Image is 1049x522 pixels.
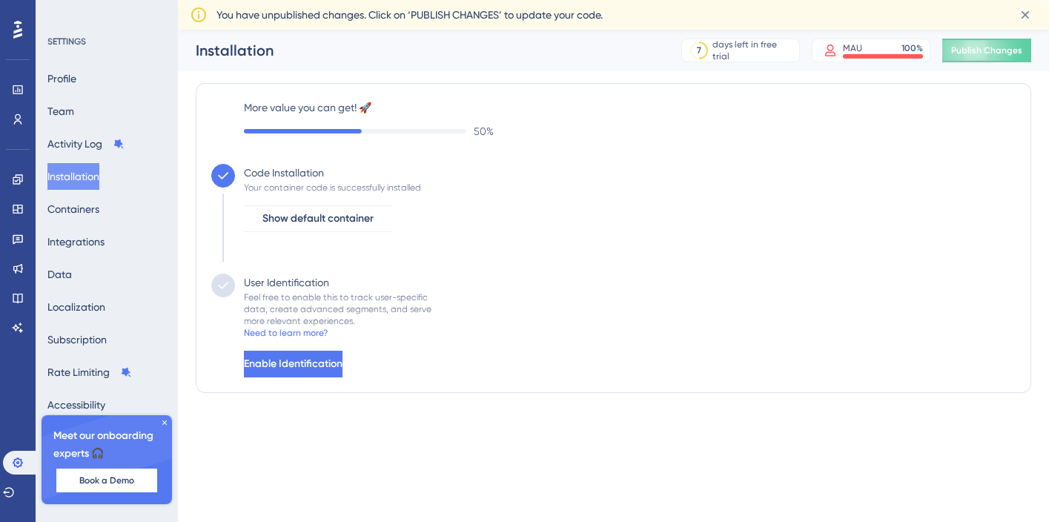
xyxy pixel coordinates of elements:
button: Localization [47,294,105,320]
div: days left in free trial [712,39,795,62]
span: Publish Changes [951,44,1022,56]
span: Book a Demo [79,475,134,486]
button: Rate Limiting [47,359,132,386]
div: Code Installation [244,164,324,182]
button: Profile [47,65,76,92]
span: Show default container [262,210,374,228]
div: Need to learn more? [244,327,328,339]
button: Containers [47,196,99,222]
span: 50 % [474,122,494,140]
div: 100 % [901,42,923,54]
button: Enable Identification [244,351,343,377]
button: Show default container [244,205,392,232]
button: Accessibility [47,391,105,418]
div: Installation [196,40,644,61]
span: Enable Identification [244,355,343,373]
div: Your container code is successfully installed [244,182,421,194]
div: 7 [697,44,701,56]
div: MAU [843,42,862,54]
button: Team [47,98,74,125]
div: User Identification [244,274,329,291]
span: Meet our onboarding experts 🎧 [53,427,160,463]
span: You have unpublished changes. Click on ‘PUBLISH CHANGES’ to update your code. [216,6,603,24]
button: Publish Changes [942,39,1031,62]
button: Activity Log [47,130,125,157]
div: SETTINGS [47,36,168,47]
button: Installation [47,163,99,190]
button: Integrations [47,228,105,255]
button: Subscription [47,326,107,353]
button: Book a Demo [56,469,157,492]
label: More value you can get! 🚀 [244,99,1016,116]
div: Feel free to enable this to track user-specific data, create advanced segments, and serve more re... [244,291,431,327]
button: Data [47,261,72,288]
